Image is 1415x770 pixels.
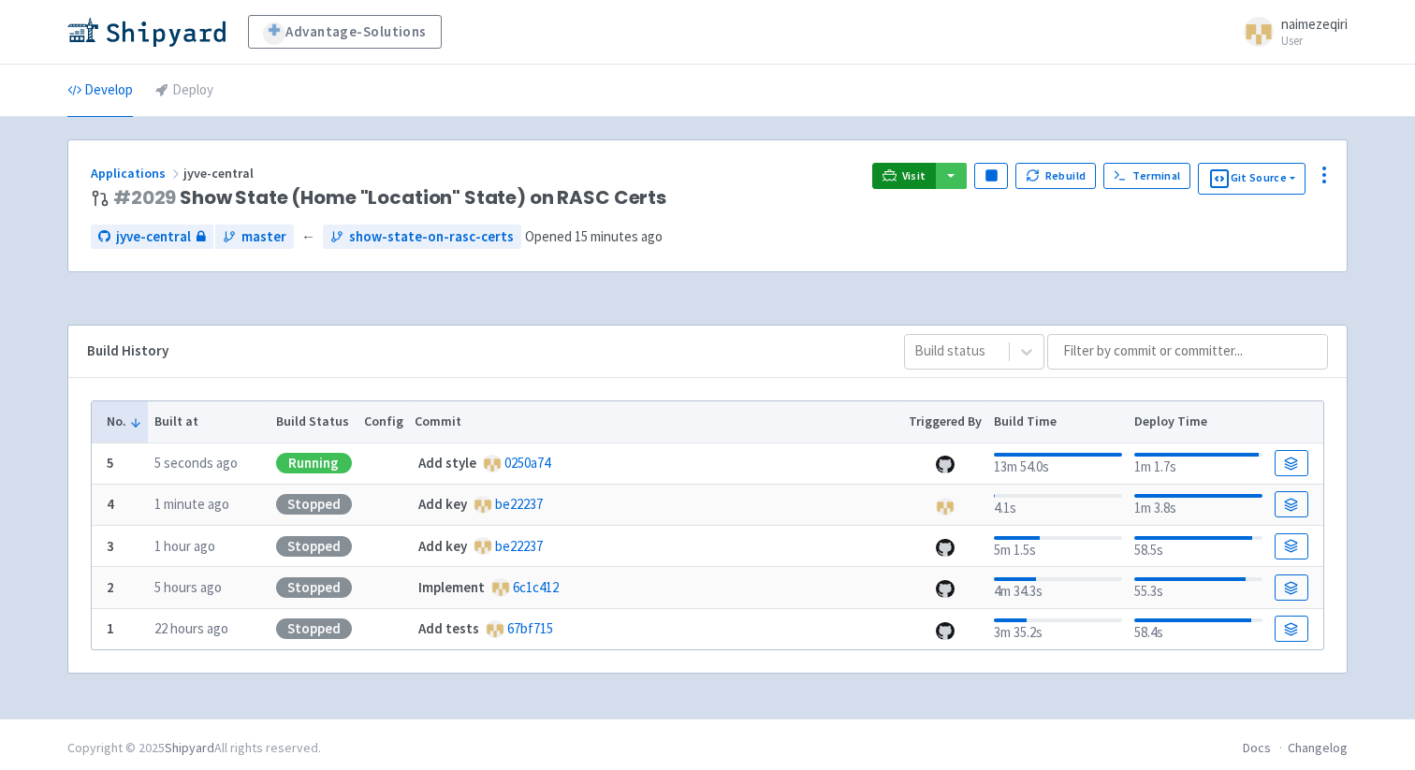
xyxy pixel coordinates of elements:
[154,495,229,513] time: 1 minute ago
[67,17,226,47] img: Shipyard logo
[418,619,479,637] strong: Add tests
[974,163,1008,189] button: Pause
[91,165,183,182] a: Applications
[994,615,1122,644] div: 3m 35.2s
[107,454,114,472] b: 5
[107,412,142,431] button: No.
[1198,163,1306,195] button: Git Source
[323,225,521,250] a: show-state-on-rasc-certs
[994,532,1122,561] div: 5m 1.5s
[1275,533,1308,559] a: Build Details
[504,454,550,472] a: 0250a74
[116,226,191,248] span: jyve-central
[1281,35,1348,47] small: User
[525,227,663,245] span: Opened
[994,490,1122,519] div: 4.1s
[1233,17,1348,47] a: naimezeqiri User
[994,449,1122,478] div: 13m 54.0s
[241,226,286,248] span: master
[1288,739,1348,756] a: Changelog
[1128,401,1268,443] th: Deploy Time
[1015,163,1096,189] button: Rebuild
[418,454,476,472] strong: Add style
[67,65,133,117] a: Develop
[1243,739,1271,756] a: Docs
[301,226,315,248] span: ←
[183,165,256,182] span: jyve-central
[1134,574,1262,603] div: 55.3s
[513,578,559,596] a: 6c1c412
[154,454,238,472] time: 5 seconds ago
[276,453,352,473] div: Running
[1047,334,1328,370] input: Filter by commit or committer...
[495,537,543,555] a: be22237
[248,15,442,49] a: Advantage-Solutions
[1134,490,1262,519] div: 1m 3.8s
[1281,15,1348,33] span: naimezeqiri
[276,577,352,598] div: Stopped
[113,187,666,209] span: Show State (Home "Location" State) on RASC Certs
[276,494,352,515] div: Stopped
[418,578,485,596] strong: Implement
[575,227,663,245] time: 15 minutes ago
[507,619,553,637] a: 67bf715
[349,226,514,248] span: show-state-on-rasc-certs
[1134,449,1262,478] div: 1m 1.7s
[418,495,467,513] strong: Add key
[1134,532,1262,561] div: 58.5s
[154,537,215,555] time: 1 hour ago
[357,401,409,443] th: Config
[107,578,114,596] b: 2
[165,739,214,756] a: Shipyard
[148,401,270,443] th: Built at
[903,401,988,443] th: Triggered By
[1103,163,1190,189] a: Terminal
[994,574,1122,603] div: 4m 34.3s
[154,619,228,637] time: 22 hours ago
[154,578,222,596] time: 5 hours ago
[107,495,114,513] b: 4
[276,618,352,639] div: Stopped
[987,401,1128,443] th: Build Time
[270,401,357,443] th: Build Status
[1275,450,1308,476] a: Build Details
[107,537,114,555] b: 3
[91,225,213,250] a: jyve-central
[1275,491,1308,517] a: Build Details
[87,341,874,362] div: Build History
[872,163,936,189] a: Visit
[409,401,903,443] th: Commit
[67,738,321,758] div: Copyright © 2025 All rights reserved.
[495,495,543,513] a: be22237
[215,225,294,250] a: master
[113,184,176,211] a: #2029
[1275,616,1308,642] a: Build Details
[1134,615,1262,644] div: 58.4s
[155,65,213,117] a: Deploy
[902,168,926,183] span: Visit
[1275,574,1308,601] a: Build Details
[276,536,352,557] div: Stopped
[107,619,114,637] b: 1
[418,537,467,555] strong: Add key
